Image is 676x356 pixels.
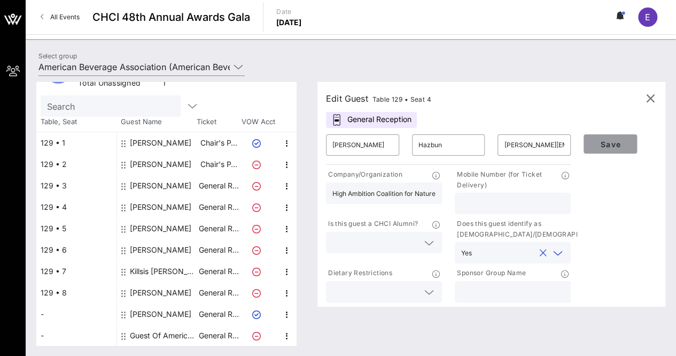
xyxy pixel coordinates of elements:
div: 129 • 1 [36,132,116,154]
div: 1 [162,78,171,91]
div: Franklin Davis [130,132,191,154]
p: Sponsor Group Name [455,268,526,279]
div: Yes [461,249,472,257]
div: 129 • 5 [36,218,116,239]
p: General R… [197,218,240,239]
span: Table, Seat [36,117,116,127]
p: General R… [197,325,240,346]
input: Last Name* [418,137,479,154]
div: 129 • 2 [36,154,116,175]
p: General R… [197,175,240,196]
div: Total Unassigned [78,78,158,91]
p: Date [276,6,302,17]
div: Elizabeth Yepes [130,218,191,239]
div: Joe Trivette [130,282,191,304]
span: VOW Acct [239,117,277,127]
div: General Reception [326,112,417,128]
div: 129 • 7 [36,261,116,282]
div: - [36,325,116,346]
p: Does this guest identify as [DEMOGRAPHIC_DATA]/[DEMOGRAPHIC_DATA]? [455,218,613,240]
p: Dietary Restrictions [326,268,392,279]
p: Chair's P… [197,132,240,154]
div: 129 • 8 [36,282,116,304]
a: All Events [34,9,86,26]
div: Emily Smith [130,304,191,325]
p: [DATE] [276,17,302,28]
span: E [645,12,650,22]
p: General R… [197,196,240,218]
p: Mobile Number (for Ticket Delivery) [455,169,561,191]
div: Yesclear icon [455,242,571,263]
p: Company/Organization [326,169,402,180]
span: Guest Name [116,117,197,127]
input: Email* [504,137,564,154]
div: Edit Guest [326,91,431,106]
span: Ticket [197,117,239,127]
div: Guest Of American Beverage Association [130,325,197,346]
p: General R… [197,239,240,261]
div: - [36,304,116,325]
span: Table 129 • Seat 4 [372,95,431,103]
div: E [638,7,657,27]
div: Neal Patel [130,175,191,196]
div: Kevin Keane [130,154,191,175]
div: 129 • 6 [36,239,116,261]
label: Select group [38,52,77,60]
div: 129 • 4 [36,196,116,218]
p: Chair's P… [197,154,240,175]
p: Is this guest a CHCI Alumni? [326,218,418,230]
p: General R… [197,261,240,282]
button: Save [584,134,637,154]
p: General R… [197,282,240,304]
div: Killsis Wright [130,261,197,282]
span: All Events [50,13,80,21]
span: Save [592,140,628,149]
p: General R… [197,304,240,325]
button: clear icon [540,248,547,259]
input: First Name* [332,137,393,154]
span: CHCI 48th Annual Awards Gala [92,9,250,25]
div: 129 • 3 [36,175,116,196]
div: Isidoro Hazbun [130,196,191,218]
div: Trudi Moore [130,239,191,261]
